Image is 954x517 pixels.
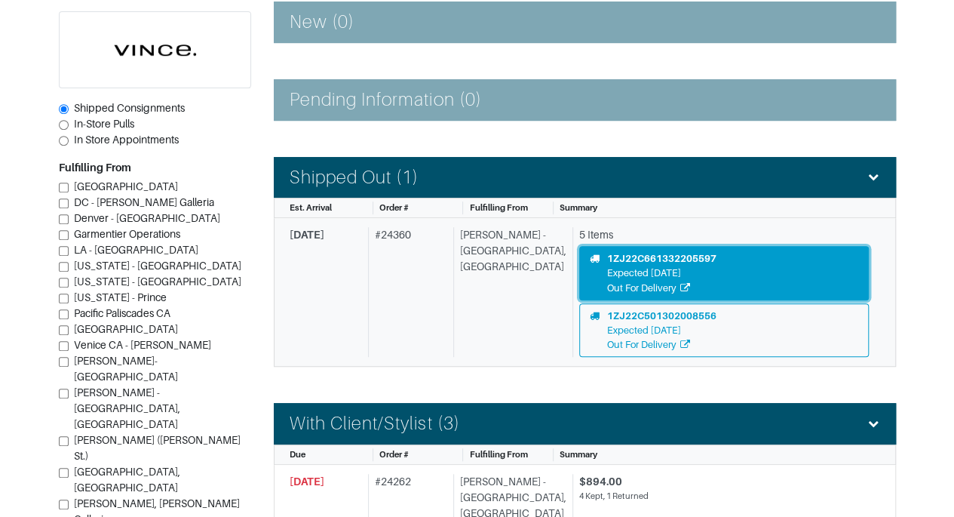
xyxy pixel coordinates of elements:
[560,450,597,459] span: Summary
[579,303,869,358] a: 1ZJ22C501302008556Expected [DATE]Out For Delivery
[74,355,178,383] span: [PERSON_NAME]-[GEOGRAPHIC_DATA]
[290,450,305,459] span: Due
[290,11,354,33] h4: New (0)
[74,118,134,130] span: In-Store Pulls
[607,266,716,280] div: Expected [DATE]
[74,275,241,288] span: [US_STATE] - [GEOGRAPHIC_DATA]
[290,203,332,212] span: Est. Arrival
[59,325,69,335] input: [GEOGRAPHIC_DATA]
[59,246,69,256] input: LA - [GEOGRAPHIC_DATA]
[579,490,869,503] div: 4 Kept, 1 Returned
[453,227,566,357] div: [PERSON_NAME] - [GEOGRAPHIC_DATA], [GEOGRAPHIC_DATA]
[74,386,180,430] span: [PERSON_NAME] - [GEOGRAPHIC_DATA], [GEOGRAPHIC_DATA]
[607,281,716,295] div: Out For Delivery
[59,104,69,114] input: Shipped Consignments
[59,183,69,192] input: [GEOGRAPHIC_DATA]
[60,12,250,88] img: cyAkLTq7csKWtL9WARqkkVaF.png
[290,475,324,488] span: [DATE]
[59,357,69,367] input: [PERSON_NAME]-[GEOGRAPHIC_DATA]
[59,309,69,319] input: Pacific Paliscades CA
[607,337,716,352] div: Out For Delivery
[74,228,180,240] span: Garmentier Operations
[59,136,69,146] input: In Store Appointments
[579,246,869,300] a: 1ZJ22C661332205597Expected [DATE]Out For Delivery
[59,198,69,208] input: DC - [PERSON_NAME] Galleria
[59,389,69,399] input: [PERSON_NAME] - [GEOGRAPHIC_DATA], [GEOGRAPHIC_DATA]
[579,474,869,490] div: $894.00
[74,307,170,319] span: Pacific Paliscades CA
[379,203,409,212] span: Order #
[59,160,131,176] label: Fulfilling From
[59,262,69,272] input: [US_STATE] - [GEOGRAPHIC_DATA]
[74,134,179,146] span: In Store Appointments
[74,434,241,462] span: [PERSON_NAME] ([PERSON_NAME] St.)
[59,278,69,288] input: [US_STATE] - [GEOGRAPHIC_DATA]
[469,203,527,212] span: Fulfilling From
[59,294,69,303] input: [US_STATE] - Prince
[59,341,69,351] input: Venice CA - [PERSON_NAME]
[290,229,324,241] span: [DATE]
[74,102,185,114] span: Shipped Consignments
[290,413,460,435] h4: With Client/Stylist (3)
[607,251,716,266] div: 1ZJ22C661332205597
[560,203,597,212] span: Summary
[368,227,447,357] div: # 24360
[74,260,241,272] span: [US_STATE] - [GEOGRAPHIC_DATA]
[74,339,211,351] span: Venice CA - [PERSON_NAME]
[59,436,69,446] input: [PERSON_NAME] ([PERSON_NAME] St.)
[469,450,527,459] span: Fulfilling From
[59,468,69,478] input: [GEOGRAPHIC_DATA], [GEOGRAPHIC_DATA]
[74,291,167,303] span: [US_STATE] - Prince
[59,230,69,240] input: Garmentier Operations
[74,196,214,208] span: DC - [PERSON_NAME] Galleria
[579,227,869,243] div: 5 Items
[74,244,198,256] span: LA - [GEOGRAPHIC_DATA]
[290,167,419,189] h4: Shipped Out (1)
[59,214,69,224] input: Denver - [GEOGRAPHIC_DATA]
[74,212,220,224] span: Denver - [GEOGRAPHIC_DATA]
[59,500,69,509] input: [PERSON_NAME], [PERSON_NAME] Galleria
[74,466,180,494] span: [GEOGRAPHIC_DATA], [GEOGRAPHIC_DATA]
[290,89,482,111] h4: Pending Information (0)
[74,323,178,335] span: [GEOGRAPHIC_DATA]
[379,450,409,459] span: Order #
[59,120,69,130] input: In-Store Pulls
[607,323,716,337] div: Expected [DATE]
[74,180,178,192] span: [GEOGRAPHIC_DATA]
[607,309,716,323] div: 1ZJ22C501302008556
